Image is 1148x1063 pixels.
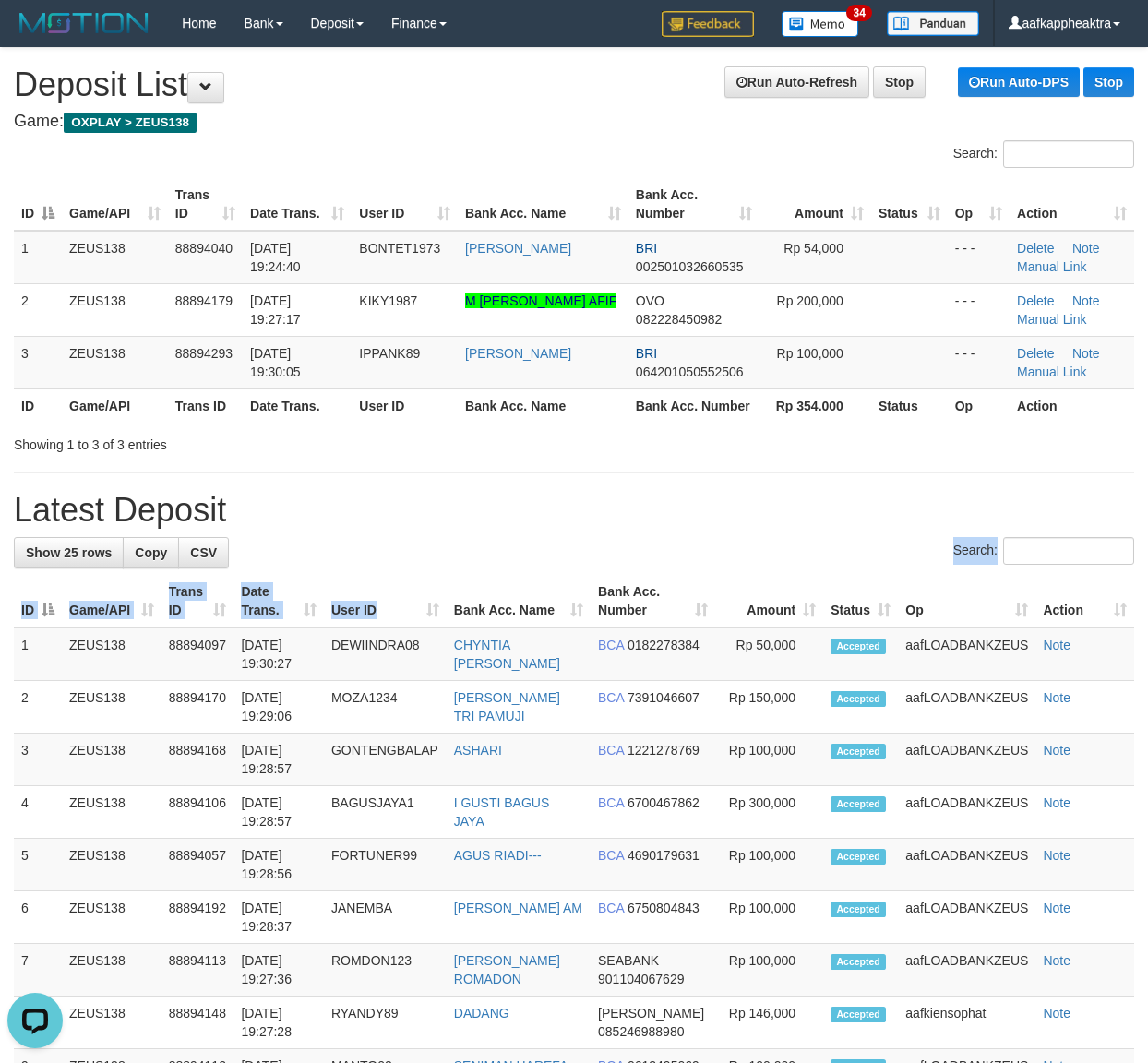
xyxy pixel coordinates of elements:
a: Note [1043,743,1070,758]
td: Rp 300,000 [715,786,823,839]
span: Copy 1221278769 to clipboard [628,743,700,758]
td: ZEUS138 [62,627,161,681]
span: OVO [636,293,664,308]
span: BCA [598,795,624,810]
span: BRI [636,346,657,361]
span: Copy 085246988980 to clipboard [598,1024,684,1039]
span: [DATE] 19:27:17 [250,293,301,327]
span: CSV [190,545,217,560]
th: ID: activate to sort column descending [14,575,62,627]
a: ASHARI [454,743,502,758]
td: Rp 100,000 [715,839,823,891]
td: GONTENGBALAP [324,734,447,786]
a: Run Auto-DPS [958,67,1080,97]
a: DADANG [454,1006,509,1021]
td: ZEUS138 [62,997,161,1049]
td: [DATE] 19:29:06 [233,681,324,734]
a: Manual Link [1017,364,1087,379]
td: Rp 100,000 [715,944,823,997]
td: Rp 146,000 [715,997,823,1049]
th: ID [14,388,62,423]
td: 7 [14,944,62,997]
span: Copy 6700467862 to clipboard [628,795,700,810]
td: ZEUS138 [62,231,168,284]
a: Note [1043,901,1070,915]
td: RYANDY89 [324,997,447,1049]
a: Stop [1083,67,1134,97]
td: FORTUNER99 [324,839,447,891]
a: Run Auto-Refresh [724,66,869,98]
span: Copy 064201050552506 to clipboard [636,364,744,379]
th: Action: activate to sort column ascending [1010,178,1134,231]
h1: Latest Deposit [14,492,1134,529]
td: ZEUS138 [62,891,161,944]
td: DEWIINDRA08 [324,627,447,681]
label: Search: [953,537,1134,565]
th: Bank Acc. Name: activate to sort column ascending [447,575,591,627]
h4: Game: [14,113,1134,131]
a: Delete [1017,346,1054,361]
th: Op: activate to sort column ascending [948,178,1010,231]
a: Note [1072,346,1100,361]
span: [DATE] 19:24:40 [250,241,301,274]
td: ZEUS138 [62,944,161,997]
td: aafLOADBANKZEUS [898,839,1035,891]
td: 6 [14,891,62,944]
span: [PERSON_NAME] [598,1006,704,1021]
span: Rp 100,000 [777,346,843,361]
th: Bank Acc. Name: activate to sort column ascending [458,178,628,231]
td: 1 [14,231,62,284]
td: ROMDON123 [324,944,447,997]
a: Note [1043,690,1070,705]
td: - - - [948,231,1010,284]
span: Accepted [831,849,886,865]
a: [PERSON_NAME] AM [454,901,582,915]
td: 88894097 [161,627,234,681]
td: 88894057 [161,839,234,891]
td: Rp 100,000 [715,734,823,786]
span: SEABANK [598,953,659,968]
th: Game/API: activate to sort column ascending [62,178,168,231]
input: Search: [1003,140,1134,168]
button: Open LiveChat chat widget [7,7,63,63]
div: Showing 1 to 3 of 3 entries [14,428,464,454]
a: Manual Link [1017,259,1087,274]
span: Copy 002501032660535 to clipboard [636,259,744,274]
td: [DATE] 19:27:28 [233,997,324,1049]
th: Bank Acc. Number: activate to sort column ascending [591,575,715,627]
td: Rp 100,000 [715,891,823,944]
td: BAGUSJAYA1 [324,786,447,839]
td: 88894106 [161,786,234,839]
td: 2 [14,283,62,336]
td: [DATE] 19:27:36 [233,944,324,997]
img: Button%20Memo.svg [782,11,859,37]
span: Rp 54,000 [783,241,843,256]
th: User ID: activate to sort column ascending [352,178,458,231]
span: 34 [846,5,871,21]
td: - - - [948,336,1010,388]
a: Manual Link [1017,312,1087,327]
td: 5 [14,839,62,891]
th: User ID: activate to sort column ascending [324,575,447,627]
span: BCA [598,743,624,758]
a: Note [1072,241,1100,256]
td: ZEUS138 [62,786,161,839]
th: Status: activate to sort column ascending [871,178,948,231]
td: MOZA1234 [324,681,447,734]
th: Amount: activate to sort column ascending [715,575,823,627]
span: 88894293 [175,346,233,361]
a: AGUS RIADI--- [454,848,542,863]
span: Accepted [831,639,886,654]
td: ZEUS138 [62,681,161,734]
td: - - - [948,283,1010,336]
td: 88894168 [161,734,234,786]
a: Note [1072,293,1100,308]
a: CHYNTIA [PERSON_NAME] [454,638,560,671]
td: [DATE] 19:28:37 [233,891,324,944]
th: Date Trans.: activate to sort column ascending [243,178,352,231]
th: Bank Acc. Number [628,388,759,423]
span: Rp 200,000 [777,293,843,308]
th: Status: activate to sort column ascending [823,575,898,627]
th: Trans ID [168,388,243,423]
span: Copy 901104067629 to clipboard [598,972,684,986]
